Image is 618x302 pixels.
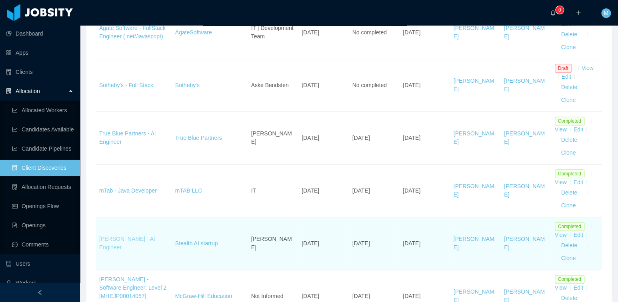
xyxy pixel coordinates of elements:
[582,65,594,71] a: View
[99,187,157,194] a: mTab - Java Developer
[454,183,494,198] a: [PERSON_NAME]
[248,59,299,112] td: Aske Bendsten
[555,239,584,252] button: Delete
[12,179,74,195] a: icon: file-doneAllocation Requests
[574,232,583,238] a: Edit
[555,199,582,212] button: Clone
[576,10,581,16] i: icon: plus
[454,77,494,92] a: [PERSON_NAME]
[555,232,567,238] a: View
[298,59,349,112] td: [DATE]
[574,126,583,133] a: Edit
[555,222,584,231] span: Completed
[555,94,582,107] button: Clone
[248,217,299,270] td: [PERSON_NAME]
[175,187,202,194] a: mTAB LLC
[248,6,299,59] td: IT | Development Team
[604,8,608,18] span: M
[454,236,494,250] a: [PERSON_NAME]
[99,236,155,250] a: [PERSON_NAME] - Ai Engineer
[555,147,582,159] button: Clone
[12,141,74,157] a: icon: line-chartCandidate Pipelines
[248,112,299,165] td: [PERSON_NAME]
[6,26,74,42] a: icon: pie-chartDashboard
[555,117,584,125] span: Completed
[555,134,584,147] button: Delete
[555,64,572,73] span: Draft
[6,88,12,94] i: icon: solution
[574,179,583,185] a: Edit
[562,21,571,27] a: Edit
[12,217,74,233] a: icon: file-textOpenings
[504,236,545,250] a: [PERSON_NAME]
[12,121,74,137] a: icon: line-chartCandidates Available
[99,130,156,145] a: True Blue Partners - Ai Engineer
[454,130,494,145] a: [PERSON_NAME]
[349,165,400,217] td: [DATE]
[175,29,212,36] a: AgateSoftware
[504,183,545,198] a: [PERSON_NAME]
[12,102,74,118] a: icon: line-chartAllocated Workers
[298,217,349,270] td: [DATE]
[504,77,545,92] a: [PERSON_NAME]
[556,6,564,14] sup: 0
[555,28,584,41] button: Delete
[248,165,299,217] td: IT
[175,82,200,88] a: Sotheby's
[349,6,400,59] td: No completed
[16,88,40,94] span: Allocation
[298,112,349,165] td: [DATE]
[400,59,450,112] td: [DATE]
[550,10,556,16] i: icon: bell
[574,284,583,291] a: Edit
[175,240,218,246] a: Stealth AI startup
[400,217,450,270] td: [DATE]
[12,198,74,214] a: icon: idcardOpenings Flow
[555,41,582,54] button: Clone
[175,293,232,299] a: McGraw-Hill Education
[175,135,222,141] a: True Blue Partners
[6,45,74,61] a: icon: appstoreApps
[298,6,349,59] td: [DATE]
[400,165,450,217] td: [DATE]
[349,59,400,112] td: No completed
[562,74,571,80] a: Edit
[555,252,582,265] button: Clone
[555,187,584,199] button: Delete
[6,64,74,80] a: icon: auditClients
[6,275,74,291] a: icon: userWorkers
[555,284,567,291] a: View
[349,112,400,165] td: [DATE]
[555,169,584,178] span: Completed
[6,256,74,272] a: icon: robotUsers
[400,6,450,59] td: [DATE]
[298,165,349,217] td: [DATE]
[400,112,450,165] td: [DATE]
[555,179,567,185] a: View
[12,160,74,176] a: icon: file-searchClient Discoveries
[504,130,545,145] a: [PERSON_NAME]
[12,236,74,252] a: icon: messageComments
[99,82,153,88] a: Sotheby's - Full Stack
[555,126,567,133] a: View
[555,81,584,94] button: Delete
[349,217,400,270] td: [DATE]
[555,275,584,284] span: Completed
